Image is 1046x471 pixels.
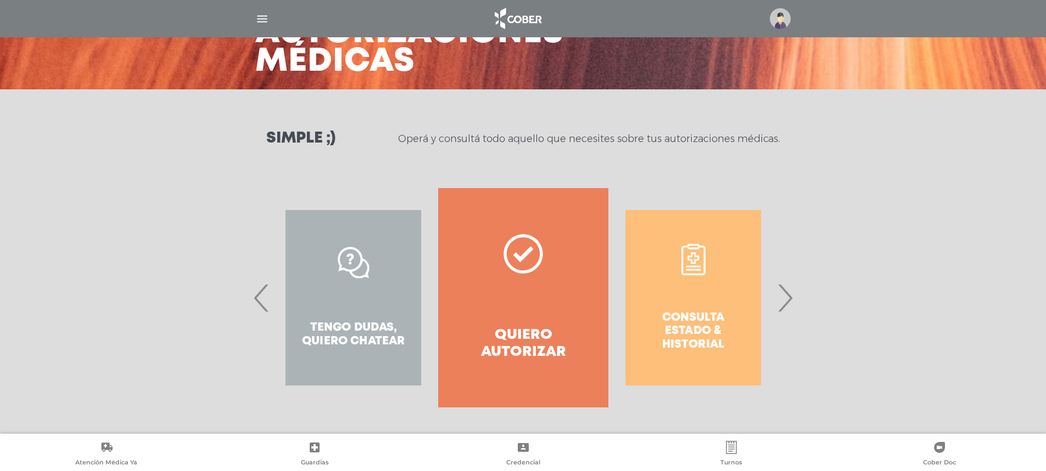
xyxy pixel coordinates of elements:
h4: Quiero autorizar [458,327,588,361]
h3: Autorizaciones médicas [255,19,564,76]
a: Turnos [627,441,835,469]
p: Operá y consultá todo aquello que necesites sobre tus autorizaciones médicas. [398,132,780,145]
a: Credencial [419,441,627,469]
span: Next [774,268,796,327]
a: Atención Médica Ya [2,441,210,469]
span: Credencial [506,458,540,468]
a: Cober Doc [836,441,1044,469]
span: Guardias [301,458,329,468]
a: Guardias [210,441,418,469]
span: Cober Doc [923,458,956,468]
span: Atención Médica Ya [75,458,137,468]
h3: Simple ;) [266,131,335,146]
span: Turnos [720,458,742,468]
img: Cober_menu-lines-white.svg [255,12,269,26]
span: Previous [251,268,272,327]
img: logo_cober_home-white.png [489,5,546,32]
img: profile-placeholder.svg [770,8,791,29]
a: Quiero autorizar [438,188,608,407]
